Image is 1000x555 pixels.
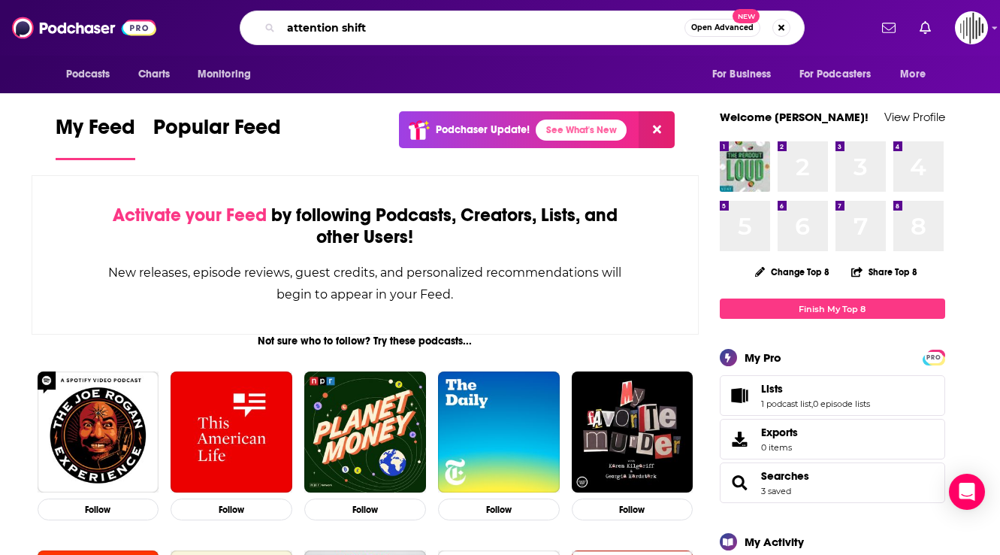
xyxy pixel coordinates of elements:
span: PRO [925,352,943,363]
span: Monitoring [198,64,251,85]
a: See What's New [536,120,627,141]
button: Follow [171,499,292,520]
img: This American Life [171,372,292,493]
span: Popular Feed [153,114,281,149]
div: My Pro [745,350,781,365]
img: User Profile [955,11,988,44]
a: View Profile [884,110,945,124]
a: 3 saved [761,486,791,496]
img: The Readout Loud [720,141,770,192]
button: open menu [187,60,270,89]
img: My Favorite Murder with Karen Kilgariff and Georgia Hardstark [572,372,693,493]
a: PRO [925,351,943,362]
a: My Feed [56,114,135,160]
a: Show notifications dropdown [914,15,937,41]
span: , [811,399,813,409]
span: Lists [761,382,783,396]
span: Exports [761,426,798,439]
span: 0 items [761,442,798,453]
a: Show notifications dropdown [876,15,902,41]
button: open menu [790,60,893,89]
img: The Joe Rogan Experience [38,372,159,493]
button: Open AdvancedNew [684,19,760,37]
a: Charts [128,60,180,89]
img: Planet Money [304,372,426,493]
button: open menu [702,60,790,89]
a: Searches [725,472,755,493]
a: Lists [761,382,870,396]
span: Searches [720,462,945,503]
span: For Business [712,64,772,85]
div: by following Podcasts, Creators, Lists, and other Users! [107,205,624,248]
a: Exports [720,419,945,459]
button: open menu [56,60,130,89]
a: Popular Feed [153,114,281,160]
span: My Feed [56,114,135,149]
p: Podchaser Update! [436,123,530,136]
button: Follow [304,499,426,520]
a: Searches [761,469,809,483]
button: Follow [572,499,693,520]
button: open menu [890,60,944,89]
div: New releases, episode reviews, guest credits, and personalized recommendations will begin to appe... [107,262,624,305]
span: More [900,64,926,85]
a: Finish My Top 8 [720,299,945,319]
img: Podchaser - Follow, Share and Rate Podcasts [12,14,156,42]
button: Follow [438,499,560,520]
span: Logged in as gpg2 [955,11,988,44]
button: Follow [38,499,159,520]
span: For Podcasters [799,64,872,85]
div: My Activity [745,535,804,549]
img: The Daily [438,372,560,493]
a: 1 podcast list [761,399,811,409]
div: Open Intercom Messenger [949,474,985,510]
span: New [733,9,760,23]
span: Exports [725,429,755,450]
span: Charts [138,64,171,85]
a: Lists [725,385,755,406]
button: Change Top 8 [746,262,839,281]
a: 0 episode lists [813,399,870,409]
input: Search podcasts, credits, & more... [281,16,684,40]
div: Search podcasts, credits, & more... [240,11,805,45]
span: Open Advanced [691,24,754,32]
button: Show profile menu [955,11,988,44]
div: Not sure who to follow? Try these podcasts... [32,335,699,347]
span: Lists [720,375,945,416]
span: Activate your Feed [113,204,267,226]
span: Podcasts [66,64,110,85]
a: Welcome [PERSON_NAME]! [720,110,869,124]
button: Share Top 8 [850,257,918,287]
